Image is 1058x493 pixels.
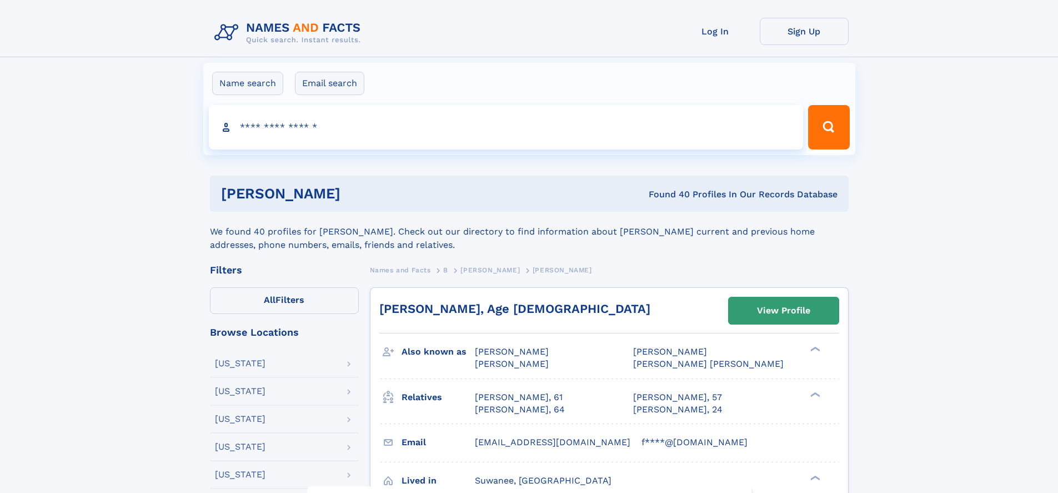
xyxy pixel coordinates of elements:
img: Logo Names and Facts [210,18,370,48]
h3: Email [402,433,475,452]
div: Found 40 Profiles In Our Records Database [494,188,838,201]
label: Filters [210,287,359,314]
span: [PERSON_NAME] [PERSON_NAME] [633,358,784,369]
input: search input [209,105,804,150]
div: Filters [210,265,359,275]
h3: Relatives [402,388,475,407]
a: Sign Up [760,18,849,45]
div: [US_STATE] [215,387,265,396]
a: Log In [671,18,760,45]
span: B [443,266,448,274]
label: Name search [212,72,283,95]
div: ❯ [808,346,821,353]
button: Search Button [808,105,849,150]
a: [PERSON_NAME], Age [DEMOGRAPHIC_DATA] [379,302,650,316]
a: View Profile [729,297,839,324]
span: [PERSON_NAME] [533,266,592,274]
div: [US_STATE] [215,442,265,451]
span: [PERSON_NAME] [633,346,707,357]
div: [US_STATE] [215,359,265,368]
span: [PERSON_NAME] [475,346,549,357]
div: [US_STATE] [215,470,265,479]
a: [PERSON_NAME], 57 [633,391,722,404]
a: [PERSON_NAME], 24 [633,404,723,416]
a: Names and Facts [370,263,431,277]
div: ❯ [808,391,821,398]
label: Email search [295,72,364,95]
h3: Also known as [402,342,475,361]
div: We found 40 profiles for [PERSON_NAME]. Check out our directory to find information about [PERSON... [210,212,849,252]
span: [PERSON_NAME] [475,358,549,369]
span: [EMAIL_ADDRESS][DOMAIN_NAME] [475,437,630,447]
span: [PERSON_NAME] [460,266,520,274]
div: Browse Locations [210,327,359,337]
div: [US_STATE] [215,415,265,424]
h3: Lived in [402,471,475,490]
a: [PERSON_NAME], 61 [475,391,563,404]
h1: [PERSON_NAME] [221,187,495,201]
a: B [443,263,448,277]
div: ❯ [808,474,821,481]
a: [PERSON_NAME], 64 [475,404,565,416]
a: [PERSON_NAME] [460,263,520,277]
span: Suwanee, [GEOGRAPHIC_DATA] [475,475,611,486]
span: All [264,295,275,305]
div: View Profile [757,298,810,323]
